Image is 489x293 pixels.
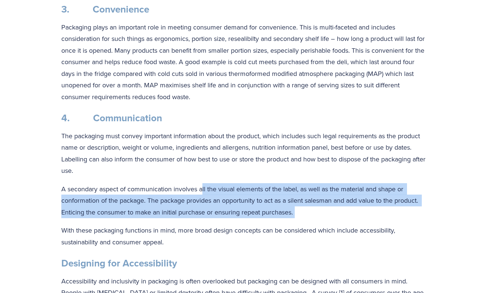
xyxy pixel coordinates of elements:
strong: 3. Convenience [61,2,149,16]
p: With these packaging functions in mind, more broad design concepts can be considered which includ... [61,224,428,248]
p: The packaging must convey important information about the product, which includes such legal requ... [61,130,428,177]
p: A secondary aspect of communication involves all the visual elements of the label, as well as the... [61,183,428,218]
strong: 4. Communication [61,111,162,125]
strong: Designing for Accessibility [61,256,177,270]
p: Packaging plays an important role in meeting consumer demand for convenience. This is multi-facet... [61,21,428,103]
